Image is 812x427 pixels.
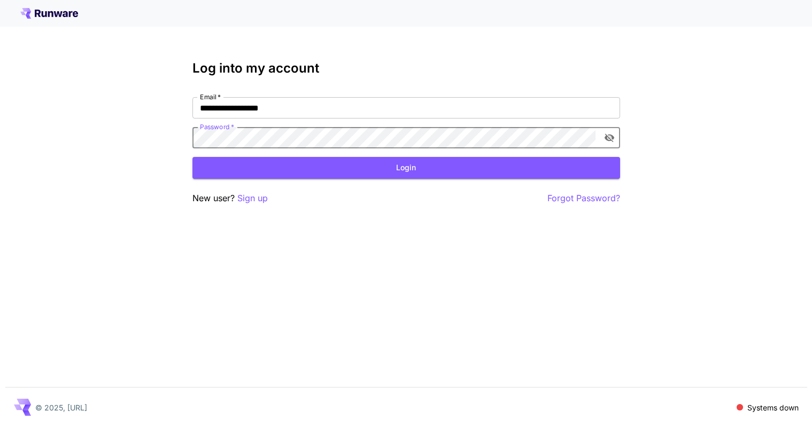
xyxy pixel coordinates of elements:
button: Forgot Password? [547,192,620,205]
button: Login [192,157,620,179]
p: Systems down [747,402,799,413]
h3: Log into my account [192,61,620,76]
button: Sign up [237,192,268,205]
button: toggle password visibility [600,128,619,147]
label: Password [200,122,234,131]
p: © 2025, [URL] [35,402,87,413]
p: New user? [192,192,268,205]
label: Email [200,92,221,101]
